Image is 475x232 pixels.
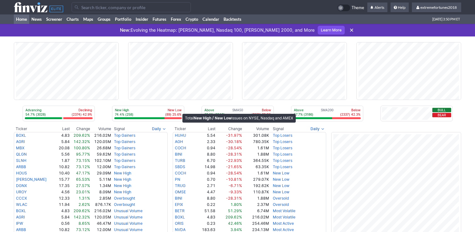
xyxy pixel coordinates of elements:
td: 1.88M [242,151,269,157]
span: -9.33% [229,190,242,194]
a: New High [114,171,131,175]
a: BOXL [16,133,26,138]
a: [PERSON_NAME] [16,177,46,182]
p: 60.5% (3342) [204,112,225,117]
span: 27.57% [76,183,90,188]
a: AGRI [16,215,25,219]
a: COCH [175,171,186,175]
td: 364.55K [242,157,269,164]
a: Insider [133,14,150,24]
a: Top Gainers [114,133,135,138]
a: QLGN [16,152,27,157]
a: Most Volatile [273,215,295,219]
a: New Low [273,183,289,188]
a: extremefortunes2018 [412,3,461,13]
span: -28.54% [226,171,242,175]
a: News [29,14,44,24]
a: BOXL [175,215,185,219]
td: 1.88M [242,195,269,202]
td: 4.83 [194,214,216,220]
td: 0.94 [194,145,216,151]
td: 1.61M [242,145,269,151]
td: 5.56 [53,151,70,157]
span: 51.29% [228,208,242,213]
a: Theme [337,4,364,11]
td: 10.40 [53,170,70,176]
a: Top Losers [273,146,292,150]
button: Bull [432,108,451,112]
td: 2.85M [90,195,111,202]
a: Top Gainers [114,139,135,144]
a: New High [114,190,131,194]
a: HOUS [16,171,27,175]
a: New High [114,183,131,188]
p: 74.4% (258) [115,112,133,117]
span: Theme [352,4,364,11]
a: NVDA [175,227,186,232]
a: AGRI [16,139,25,144]
a: Home [14,14,29,24]
td: 26.68M [90,145,111,151]
p: Above [204,108,225,112]
a: Top Gainers [114,152,135,157]
a: Screener [44,14,64,24]
div: Total issues on NYSE, Nasdaq and AMEX [182,114,296,123]
a: Top Losers [273,133,292,138]
span: Daily [152,126,161,132]
td: 12.00M [90,164,111,170]
button: Signals interval [150,126,168,132]
a: Futures [150,14,169,24]
span: 100.80% [73,146,90,150]
th: Volume [90,126,111,132]
a: WLAC [16,202,27,207]
a: TRUG [175,183,186,188]
td: 1.87 [53,157,70,164]
th: Change [70,126,91,132]
td: 1.61M [242,170,269,176]
a: Top Losers [273,164,292,169]
a: New High [114,177,131,182]
td: 120.05M [90,214,111,220]
p: 57.7% (3186) [294,112,313,117]
a: ARBB [16,164,26,169]
span: Daily [310,126,320,132]
span: 209.62% [225,215,242,219]
td: 102.10M [90,157,111,164]
td: 279.07K [242,176,269,183]
td: 51.58 [194,208,216,214]
th: Last [53,126,70,132]
span: -28.31% [226,152,242,157]
a: Most Volatile [273,208,295,213]
a: SLNH [16,158,26,163]
span: 2.62% [78,202,90,207]
td: 216.02M [90,132,111,139]
td: 2.71 [194,183,216,189]
span: [DATE] 3:50 PM ET [432,14,460,24]
td: 301.08K [242,132,269,139]
td: 8.80 [194,195,216,202]
a: AGH [175,139,183,144]
a: Forex [169,14,183,24]
span: 95.77% [76,152,90,157]
a: Calendar [200,14,221,24]
td: 12.33 [53,195,70,202]
td: 15.77 [53,176,70,183]
td: 0.56 [53,220,70,227]
span: 23.01% [76,190,90,194]
td: 10.82 [53,164,70,170]
td: 63.35K [242,164,269,170]
a: IPW [16,221,23,226]
p: Declining [72,108,92,112]
a: HUHU [175,133,186,138]
a: TURB [175,158,185,163]
td: 29.09M [90,170,111,176]
td: 20.08 [53,145,70,151]
span: 65.53% [76,177,90,182]
td: 0.70 [194,176,216,183]
p: (2337) 42.3% [340,112,360,117]
a: Groups [95,14,113,24]
a: Top Losers [273,152,292,157]
td: 110.87K [242,189,269,195]
span: 73.12% [76,164,90,169]
span: New: [120,27,131,33]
